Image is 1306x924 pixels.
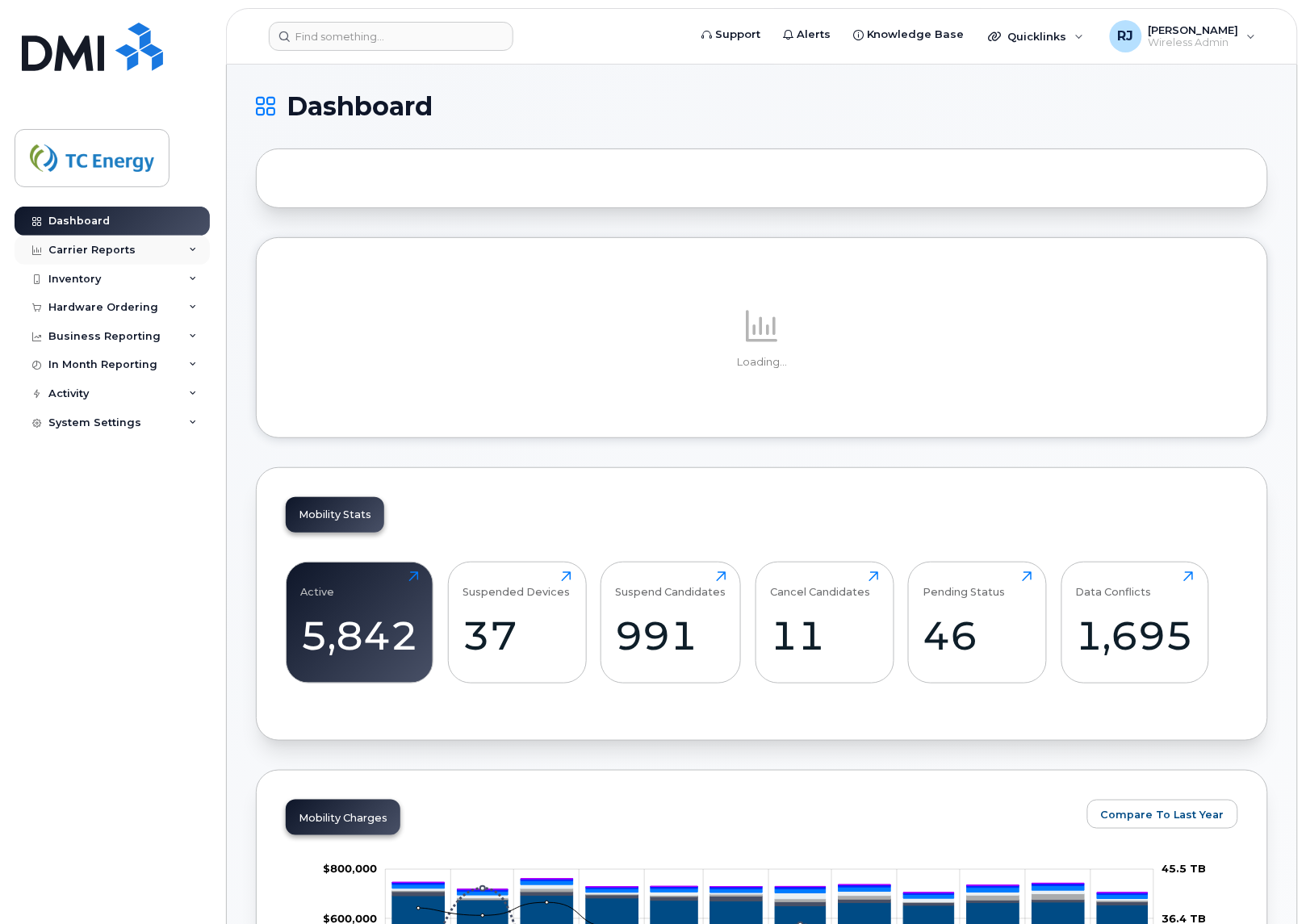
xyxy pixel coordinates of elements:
[923,571,1032,675] a: Pending Status46
[770,612,879,659] div: 11
[463,612,571,659] div: 37
[616,612,726,659] div: 991
[393,881,1149,899] g: Features
[1076,571,1194,675] a: Data Conflicts1,695
[301,612,419,659] div: 5,842
[1087,800,1238,829] button: Compare To Last Year
[923,571,1006,598] div: Pending Status
[616,571,726,598] div: Suspend Candidates
[393,879,1149,893] g: QST
[463,571,570,598] div: Suspended Devices
[770,571,879,675] a: Cancel Candidates11
[616,571,726,675] a: Suspend Candidates991
[393,880,1149,894] g: HST
[323,863,377,876] g: $0
[287,94,433,119] span: Dashboard
[1101,807,1224,822] span: Compare To Last Year
[286,355,1238,370] p: Loading...
[301,571,419,675] a: Active5,842
[1076,571,1152,598] div: Data Conflicts
[463,571,571,675] a: Suspended Devices37
[323,863,377,876] tspan: $800,000
[1162,863,1207,876] tspan: 45.5 TB
[1236,854,1294,912] iframe: Messenger Launcher
[301,571,335,598] div: Active
[393,880,1149,895] g: GST
[923,612,1032,659] div: 46
[1076,612,1194,659] div: 1,695
[770,571,870,598] div: Cancel Candidates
